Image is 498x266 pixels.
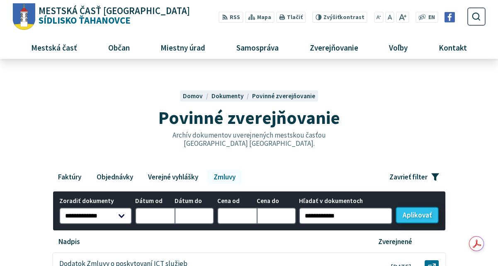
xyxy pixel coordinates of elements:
[230,13,240,22] span: RSS
[217,198,257,205] span: Cena od
[245,12,274,23] a: Mapa
[155,131,344,148] p: Archív dokumentov uverejnených mestskou časťou [GEOGRAPHIC_DATA] [GEOGRAPHIC_DATA].
[142,170,204,184] a: Verejné vyhlášky
[35,6,190,25] span: Sídlisko Ťahanovce
[211,92,252,100] a: Dokumenty
[135,198,175,205] span: Dátum od
[158,36,209,58] span: Miestny úrad
[297,36,370,58] a: Zverejňovanie
[445,12,455,22] img: Prejsť na Facebook stránku
[257,13,271,22] span: Mapa
[378,237,412,246] p: Zverejnené
[323,14,364,21] span: kontrast
[276,12,306,23] button: Tlačiť
[219,12,243,23] a: RSS
[426,36,479,58] a: Kontakt
[306,36,361,58] span: Zverejňovanie
[389,173,428,181] span: Zavrieť filter
[396,207,439,223] button: Aplikovať
[59,198,132,205] span: Zoradiť dokumenty
[12,3,35,30] img: Prejsť na domovskú stránku
[435,36,470,58] span: Kontakt
[312,12,367,23] button: Zvýšiťkontrast
[428,13,435,22] span: EN
[59,208,132,224] select: Zoradiť dokumenty
[377,36,420,58] a: Voľby
[175,208,214,224] input: Dátum do
[257,208,296,224] input: Cena do
[287,14,303,21] span: Tlačiť
[175,198,214,205] span: Dátum do
[96,36,142,58] a: Občan
[233,36,282,58] span: Samospráva
[211,92,244,100] span: Dokumenty
[299,198,392,205] span: Hľadať v dokumentoch
[183,92,211,100] a: Domov
[90,170,139,184] a: Objednávky
[105,36,133,58] span: Občan
[52,170,87,184] a: Faktúry
[183,92,203,100] span: Domov
[252,92,315,100] a: Povinné zverejňovanie
[28,36,80,58] span: Mestská časť
[385,12,394,23] button: Nastaviť pôvodnú veľkosť písma
[383,170,446,184] button: Zavrieť filter
[374,12,384,23] button: Zmenšiť veľkosť písma
[148,36,218,58] a: Miestny úrad
[386,36,411,58] span: Voľby
[207,170,241,184] a: Zmluvy
[158,106,340,129] span: Povinné zverejňovanie
[12,3,189,30] a: Logo Sídlisko Ťahanovce, prejsť na domovskú stránku.
[58,237,80,246] p: Nadpis
[39,6,190,16] span: Mestská časť [GEOGRAPHIC_DATA]
[19,36,90,58] a: Mestská časť
[396,12,409,23] button: Zväčšiť veľkosť písma
[224,36,291,58] a: Samospráva
[257,198,296,205] span: Cena do
[217,208,257,224] input: Cena od
[135,208,175,224] input: Dátum od
[323,14,340,21] span: Zvýšiť
[426,13,437,22] a: EN
[299,208,392,224] input: Hľadať v dokumentoch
